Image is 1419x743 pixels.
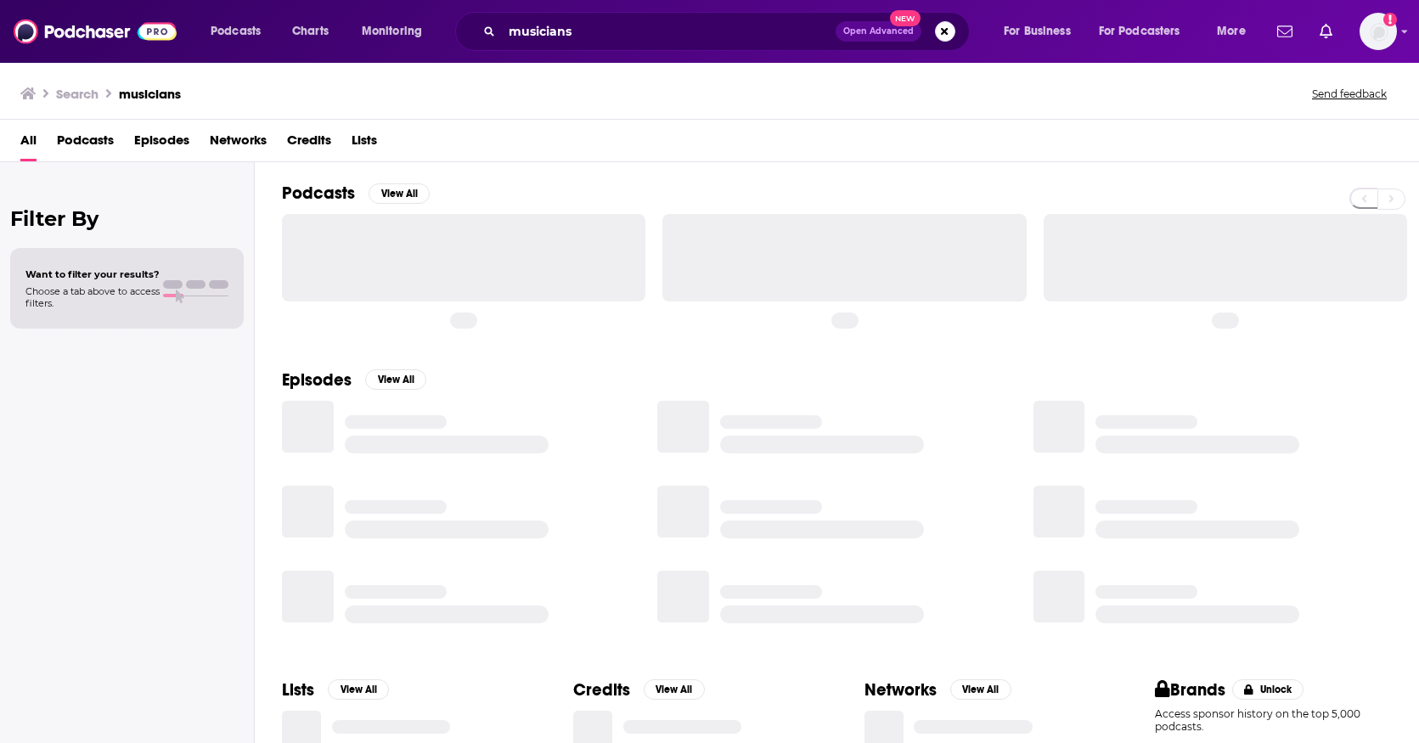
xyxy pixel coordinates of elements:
[282,183,430,204] a: PodcastsView All
[281,18,339,45] a: Charts
[950,679,1011,700] button: View All
[1155,679,1225,701] h2: Brands
[836,21,921,42] button: Open AdvancedNew
[1313,17,1339,46] a: Show notifications dropdown
[119,86,181,102] h3: musicians
[282,369,426,391] a: EpisodesView All
[1307,87,1392,101] button: Send feedback
[362,20,422,43] span: Monitoring
[992,18,1092,45] button: open menu
[644,679,705,700] button: View All
[1205,18,1267,45] button: open menu
[1099,20,1180,43] span: For Podcasters
[56,86,99,102] h3: Search
[10,206,244,231] h2: Filter By
[328,679,389,700] button: View All
[14,15,177,48] img: Podchaser - Follow, Share and Rate Podcasts
[864,679,937,701] h2: Networks
[20,127,37,161] a: All
[292,20,329,43] span: Charts
[25,285,160,309] span: Choose a tab above to access filters.
[210,127,267,161] a: Networks
[282,183,355,204] h2: Podcasts
[57,127,114,161] a: Podcasts
[573,679,705,701] a: CreditsView All
[1383,13,1397,26] svg: Add a profile image
[573,679,630,701] h2: Credits
[282,679,314,701] h2: Lists
[502,18,836,45] input: Search podcasts, credits, & more...
[134,127,189,161] a: Episodes
[1360,13,1397,50] span: Logged in as billthrelkeld
[864,679,1011,701] a: NetworksView All
[1088,18,1205,45] button: open menu
[365,369,426,390] button: View All
[843,27,914,36] span: Open Advanced
[471,12,986,51] div: Search podcasts, credits, & more...
[282,679,389,701] a: ListsView All
[211,20,261,43] span: Podcasts
[1217,20,1246,43] span: More
[1232,679,1304,700] button: Unlock
[352,127,377,161] a: Lists
[350,18,444,45] button: open menu
[369,183,430,204] button: View All
[890,10,921,26] span: New
[282,369,352,391] h2: Episodes
[287,127,331,161] a: Credits
[1360,13,1397,50] button: Show profile menu
[25,268,160,280] span: Want to filter your results?
[1155,707,1392,733] p: Access sponsor history on the top 5,000 podcasts.
[199,18,283,45] button: open menu
[1004,20,1071,43] span: For Business
[1360,13,1397,50] img: User Profile
[1270,17,1299,46] a: Show notifications dropdown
